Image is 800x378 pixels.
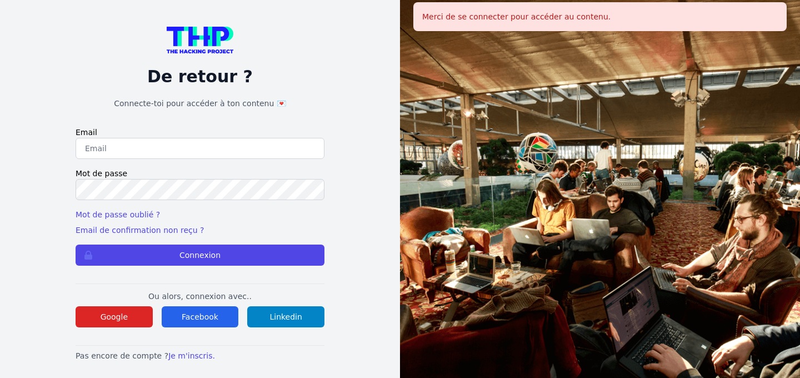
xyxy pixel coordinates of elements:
[76,168,324,179] label: Mot de passe
[76,226,204,235] a: Email de confirmation non reçu ?
[162,306,239,327] button: Facebook
[76,350,324,361] p: Pas encore de compte ?
[76,138,324,159] input: Email
[76,127,324,138] label: Email
[76,98,324,109] h1: Connecte-toi pour accéder à ton contenu 💌
[168,351,215,360] a: Je m'inscris.
[413,2,787,31] div: Merci de se connecter pour accéder au contenu.
[76,245,324,266] button: Connexion
[76,67,324,87] p: De retour ?
[247,306,324,327] button: Linkedin
[76,210,160,219] a: Mot de passe oublié ?
[76,306,153,327] button: Google
[76,291,324,302] p: Ou alors, connexion avec..
[167,27,233,53] img: logo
